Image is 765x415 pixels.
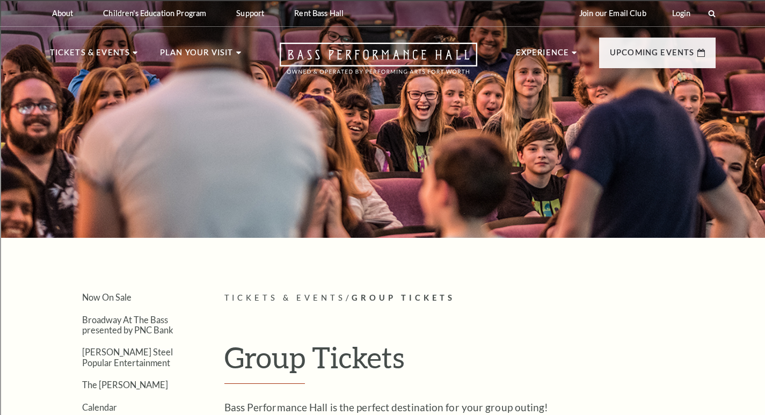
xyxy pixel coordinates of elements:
p: About [52,9,74,18]
p: Rent Bass Hall [294,9,344,18]
p: Experience [516,46,570,65]
p: Upcoming Events [610,46,695,65]
p: Tickets & Events [50,46,130,65]
p: Support [236,9,264,18]
p: Plan Your Visit [160,46,234,65]
p: Children's Education Program [103,9,206,18]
